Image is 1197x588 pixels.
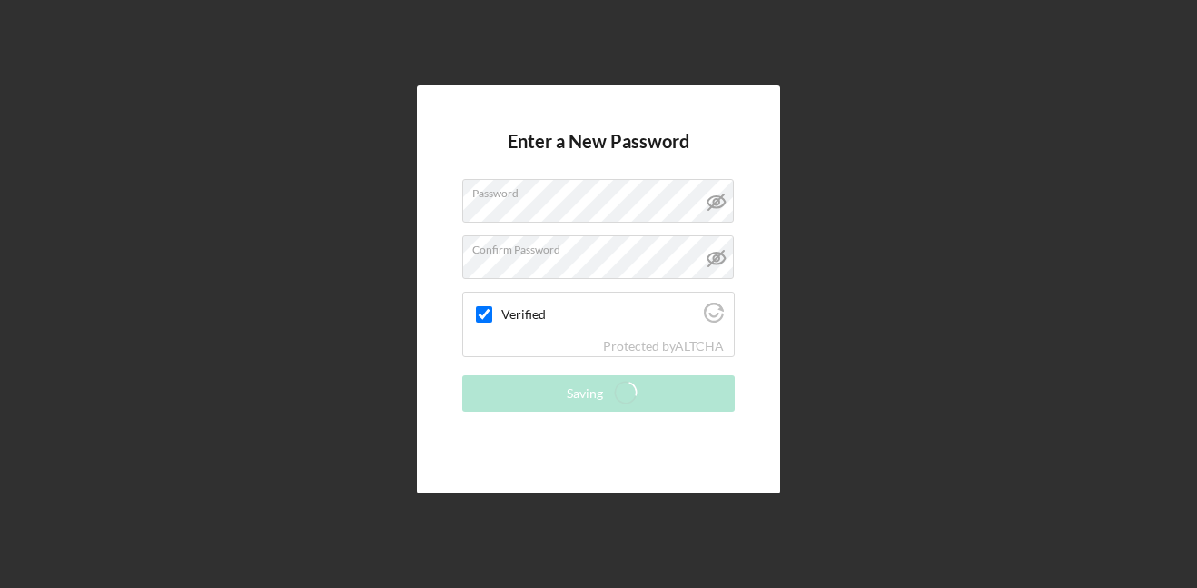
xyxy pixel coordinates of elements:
[675,338,724,354] a: Visit Altcha.org
[508,131,689,179] h4: Enter a New Password
[472,180,734,200] label: Password
[501,307,698,322] label: Verified
[704,310,724,325] a: Visit Altcha.org
[567,375,603,412] div: Saving
[603,339,724,354] div: Protected by
[472,236,734,256] label: Confirm Password
[462,375,735,412] button: Saving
